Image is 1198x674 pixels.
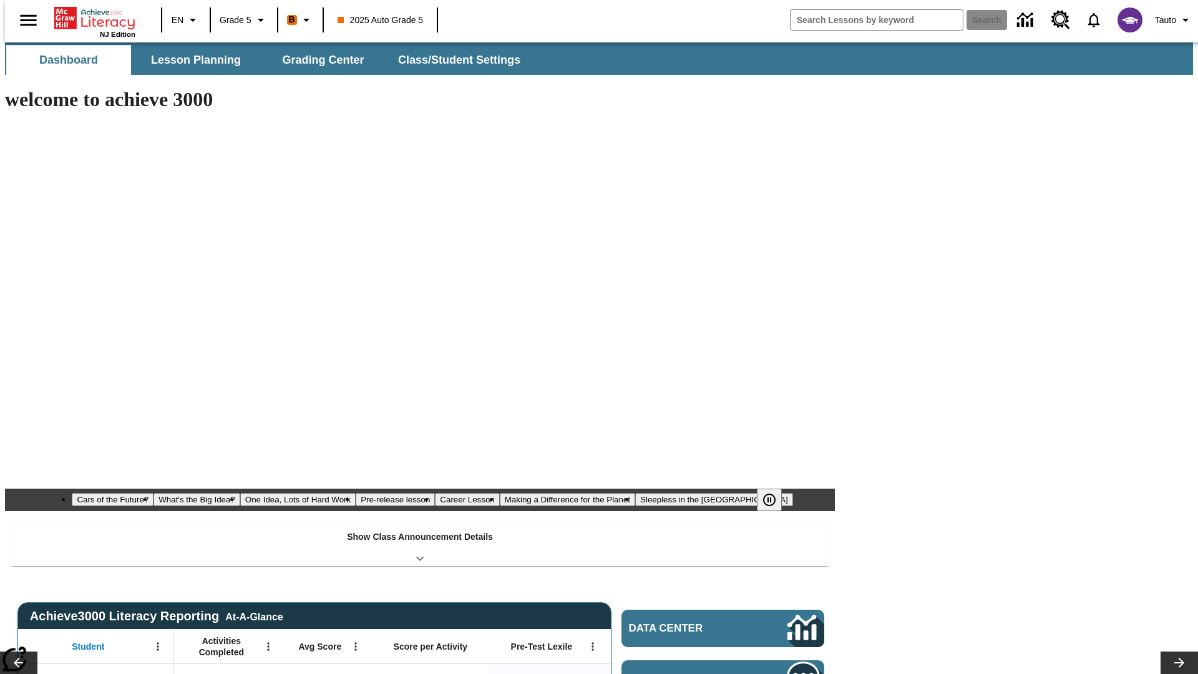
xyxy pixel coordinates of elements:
[39,53,98,67] span: Dashboard
[629,622,746,635] span: Data Center
[1110,4,1150,36] button: Select a new avatar
[220,14,251,27] span: Grade 5
[100,31,135,38] span: NJ Edition
[338,14,424,27] span: 2025 Auto Grade 5
[583,637,602,656] button: Open Menu
[435,493,499,506] button: Slide 5 Career Lesson
[240,493,356,506] button: Slide 3 One Idea, Lots of Hard Work
[30,609,283,623] span: Achieve3000 Literacy Reporting
[621,610,824,647] a: Data Center
[298,641,341,652] span: Avg Score
[388,45,530,75] button: Class/Student Settings
[10,2,47,39] button: Open side menu
[1150,9,1198,31] button: Profile/Settings
[134,45,258,75] button: Lesson Planning
[1118,7,1142,32] img: avatar image
[54,4,135,38] div: Home
[215,9,273,31] button: Grade: Grade 5, Select a grade
[282,9,319,31] button: Boost Class color is orange. Change class color
[166,9,206,31] button: Language: EN, Select a language
[356,493,435,506] button: Slide 4 Pre-release lesson
[6,45,131,75] button: Dashboard
[259,637,278,656] button: Open Menu
[5,45,532,75] div: SubNavbar
[635,493,793,506] button: Slide 7 Sleepless in the Animal Kingdom
[5,88,835,111] h1: welcome to achieve 3000
[5,42,1193,75] div: SubNavbar
[151,53,241,67] span: Lesson Planning
[347,530,493,544] p: Show Class Announcement Details
[149,637,167,656] button: Open Menu
[394,641,468,652] span: Score per Activity
[1010,3,1044,37] a: Data Center
[1161,652,1198,674] button: Lesson carousel, Next
[791,10,963,30] input: search field
[757,489,782,511] button: Pause
[72,641,104,652] span: Student
[261,45,386,75] button: Grading Center
[11,523,829,566] div: Show Class Announcement Details
[346,637,365,656] button: Open Menu
[1078,4,1110,36] a: Notifications
[500,493,635,506] button: Slide 6 Making a Difference for the Planet
[172,14,183,27] span: EN
[282,53,364,67] span: Grading Center
[1044,3,1078,37] a: Resource Center, Will open in new tab
[398,53,520,67] span: Class/Student Settings
[153,493,240,506] button: Slide 2 What's the Big Idea?
[511,641,573,652] span: Pre-Test Lexile
[1155,14,1176,27] span: Tauto
[180,635,263,658] span: Activities Completed
[72,493,153,506] button: Slide 1 Cars of the Future?
[289,12,295,27] span: B
[757,489,794,511] div: Pause
[54,6,135,31] a: Home
[225,609,283,623] div: At-A-Glance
